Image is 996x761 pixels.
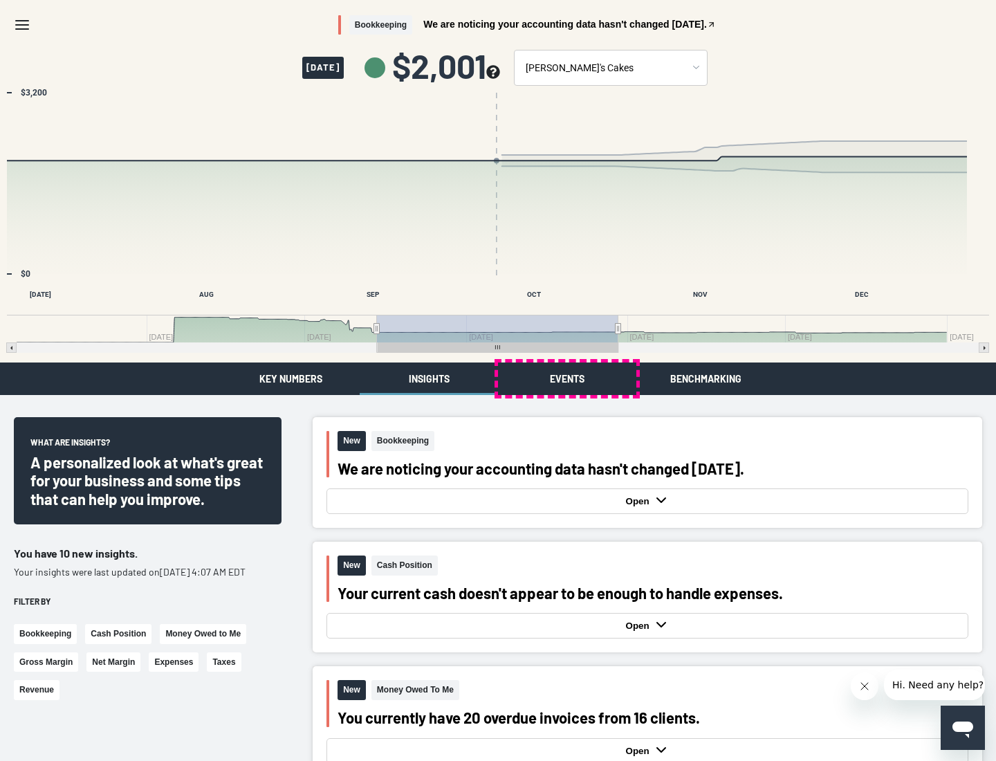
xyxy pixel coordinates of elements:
button: Insights [360,363,498,395]
span: New [338,680,366,700]
text: NOV [693,291,708,298]
span: New [338,431,366,451]
button: see more about your cashflow projection [486,65,500,81]
button: BookkeepingWe are noticing your accounting data hasn't changed [DATE]. [338,15,716,35]
span: $2,001 [392,49,500,82]
iframe: Close message [851,672,878,700]
button: Money Owed to Me [160,624,246,644]
div: Filter by [14,596,282,607]
button: Key Numbers [221,363,360,395]
button: Bookkeeping [14,624,77,644]
button: Benchmarking [636,363,775,395]
button: Expenses [149,652,199,672]
span: We are noticing your accounting data hasn't changed [DATE]. [423,19,707,29]
text: $0 [21,269,30,279]
text: AUG [199,291,214,298]
span: [DATE] [302,57,344,79]
iframe: Button to launch messaging window [941,706,985,750]
span: What are insights? [30,437,110,453]
button: Net Margin [86,652,140,672]
span: Bookkeeping [349,15,412,35]
p: Your insights were last updated on [DATE] 4:07 AM EDT [14,565,282,579]
div: Your current cash doesn't appear to be enough to handle expenses. [338,584,968,602]
button: Revenue [14,680,59,700]
span: New [338,556,366,576]
div: We are noticing your accounting data hasn't changed [DATE]. [338,459,968,477]
text: SEP [367,291,380,298]
text: OCT [527,291,541,298]
strong: Open [626,496,653,506]
button: Cash Position [85,624,151,644]
button: Taxes [207,652,241,672]
button: Events [498,363,636,395]
span: Cash Position [371,556,438,576]
text: $3,200 [21,88,47,98]
span: You have 10 new insights. [14,547,138,560]
iframe: Message from company [884,670,985,700]
strong: Open [626,621,653,631]
span: Money Owed To Me [371,680,459,700]
span: Bookkeeping [371,431,434,451]
button: Gross Margin [14,652,78,672]
div: A personalized look at what's great for your business and some tips that can help you improve. [30,453,265,508]
button: NewCash PositionYour current cash doesn't appear to be enough to handle expenses.Open [313,542,982,652]
div: You currently have 20 overdue invoices from 16 clients. [338,708,968,726]
button: NewBookkeepingWe are noticing your accounting data hasn't changed [DATE].Open [313,417,982,528]
text: [DATE] [30,291,51,298]
text: DEC [855,291,869,298]
g: Past/Projected Data, series 1 of 4 with 185 data points. Y axis, values. X axis, Time. [6,156,986,162]
svg: Menu [14,17,30,33]
strong: Open [626,746,653,756]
